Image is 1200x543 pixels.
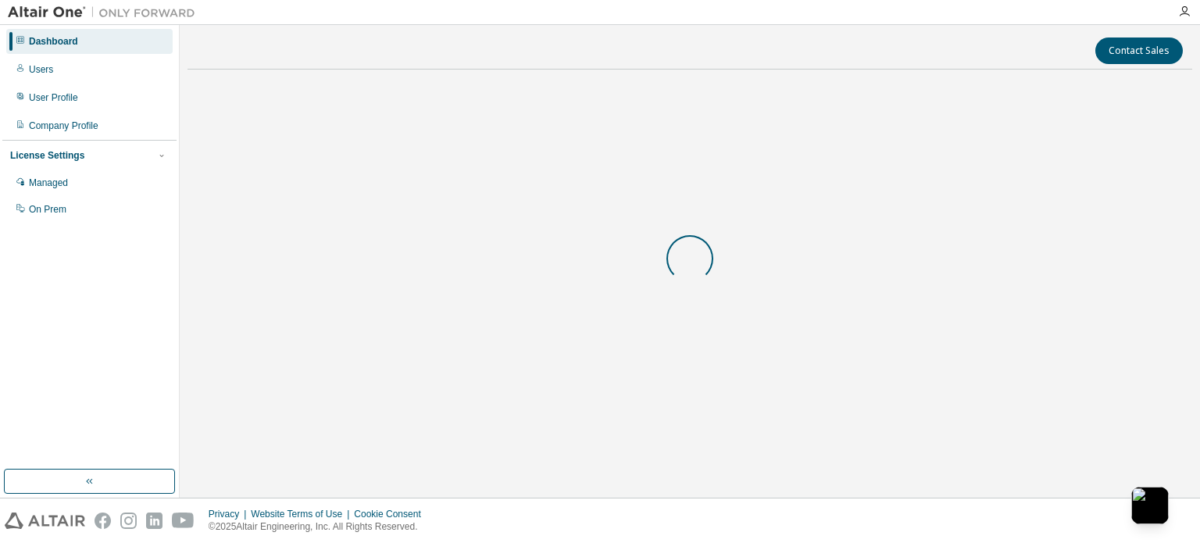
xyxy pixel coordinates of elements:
[354,508,430,520] div: Cookie Consent
[172,513,195,529] img: youtube.svg
[209,520,430,534] p: © 2025 Altair Engineering, Inc. All Rights Reserved.
[29,120,98,132] div: Company Profile
[29,63,53,76] div: Users
[120,513,137,529] img: instagram.svg
[95,513,111,529] img: facebook.svg
[29,203,66,216] div: On Prem
[146,513,162,529] img: linkedin.svg
[29,35,78,48] div: Dashboard
[5,513,85,529] img: altair_logo.svg
[29,177,68,189] div: Managed
[10,149,84,162] div: License Settings
[1095,38,1183,64] button: Contact Sales
[209,508,251,520] div: Privacy
[29,91,78,104] div: User Profile
[251,508,354,520] div: Website Terms of Use
[8,5,203,20] img: Altair One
